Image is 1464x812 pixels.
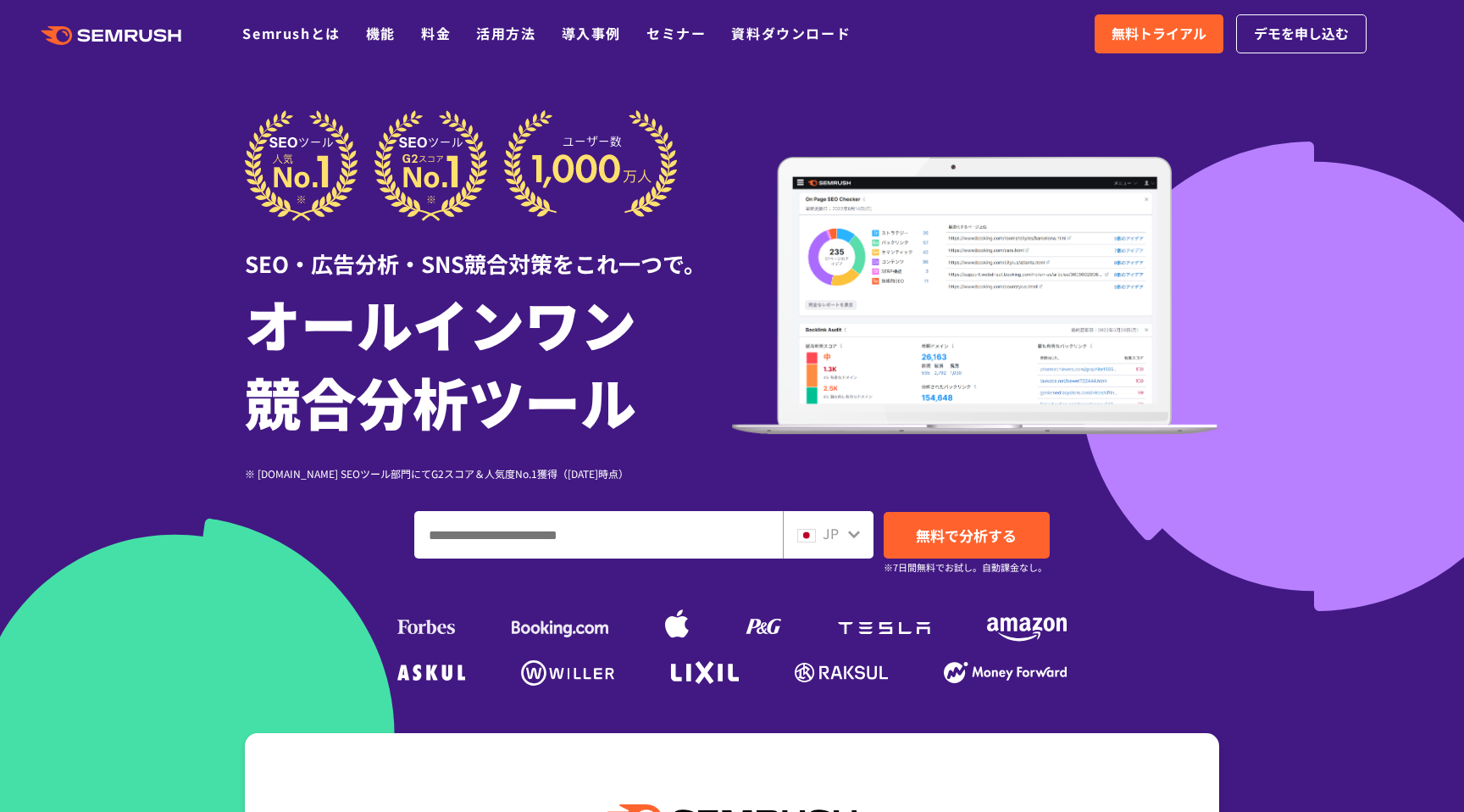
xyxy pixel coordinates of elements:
a: Semrushとは [242,23,340,43]
span: 無料トライアル [1112,23,1206,45]
a: 無料で分析する [884,512,1050,559]
span: 無料で分析する [916,525,1017,546]
div: SEO・広告分析・SNS競合対策をこれ一つで。 [245,221,732,280]
div: ※ [DOMAIN_NAME] SEOツール部門にてG2スコア＆人気度No.1獲得（[DATE]時点） [245,465,732,481]
h1: オールインワン 競合分析ツール [245,284,732,440]
span: JP [823,523,839,543]
a: 活用方法 [476,23,535,43]
a: 無料トライアル [1095,14,1223,53]
small: ※7日間無料でお試し。自動課金なし。 [884,559,1047,576]
a: 料金 [421,23,451,43]
a: 導入事例 [562,23,621,43]
span: デモを申し込む [1254,23,1349,45]
a: デモを申し込む [1236,14,1367,53]
input: ドメイン、キーワードまたはURLを入力してください [415,512,782,558]
a: セミナー [646,23,706,43]
a: 資料ダウンロード [731,23,851,43]
a: 機能 [366,23,396,43]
